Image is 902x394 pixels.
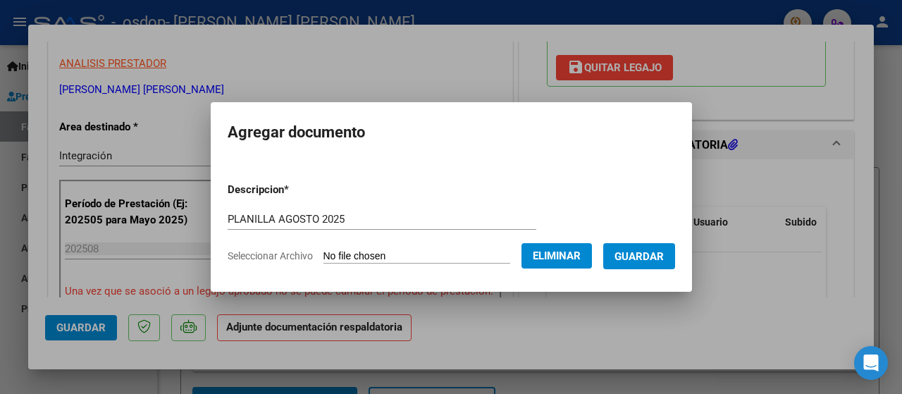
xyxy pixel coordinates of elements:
p: Descripcion [228,182,362,198]
div: Open Intercom Messenger [854,346,888,380]
span: Guardar [614,250,664,263]
h2: Agregar documento [228,119,675,146]
button: Guardar [603,243,675,269]
span: Eliminar [533,250,581,262]
span: Seleccionar Archivo [228,250,313,261]
button: Eliminar [521,243,592,269]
